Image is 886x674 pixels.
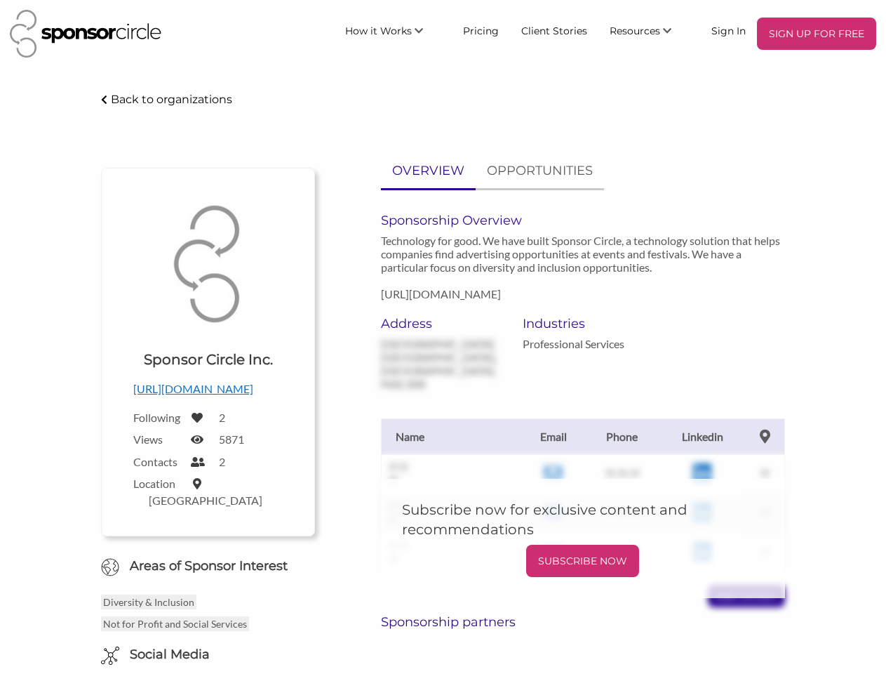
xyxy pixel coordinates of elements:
span: How it Works [345,25,412,37]
label: 5871 [219,432,244,446]
img: Sponsor Circle Logo [133,190,283,339]
h6: Sponsorship partners [381,614,785,630]
span: Resources [610,25,660,37]
a: Client Stories [510,18,598,43]
label: Location [133,477,182,490]
li: Resources [598,18,700,50]
label: Following [133,411,182,424]
label: 2 [219,411,225,424]
p: SUBSCRIBE NOW [532,550,633,571]
p: SIGN UP FOR FREE [763,23,871,44]
th: Phone [585,418,659,454]
p: OPPORTUNITIES [487,161,593,181]
p: [URL][DOMAIN_NAME] [133,380,283,398]
th: Email [522,418,585,454]
h6: Address [381,316,502,331]
p: Diversity & Inclusion [101,595,196,609]
h6: Industries [523,316,643,331]
p: OVERVIEW [392,161,464,181]
label: Views [133,432,182,446]
a: Sign In [700,18,757,43]
label: Contacts [133,455,182,468]
h6: Sponsorship Overview [381,213,785,228]
a: SUBSCRIBE NOW [402,545,764,577]
label: [GEOGRAPHIC_DATA] [149,494,262,507]
h1: Sponsor Circle Inc. [144,350,273,369]
p: Not for Profit and Social Services [101,616,249,631]
p: Back to organizations [111,93,232,106]
img: Globe Icon [101,558,119,576]
li: How it Works [334,18,452,50]
img: Sponsor Circle Logo [10,10,161,58]
a: Pricing [452,18,510,43]
p: Professional Services [523,337,643,350]
h6: Social Media [130,646,210,663]
p: Technology for good. We have built Sponsor Circle, a technology solution that helps companies fin... [381,234,785,300]
th: Name [382,418,522,454]
img: Social Media Icon [101,647,119,665]
h6: Areas of Sponsor Interest [90,557,325,575]
th: Linkedin [659,418,746,454]
label: 2 [219,455,225,468]
h5: Subscribe now for exclusive content and recommendations [402,500,764,539]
